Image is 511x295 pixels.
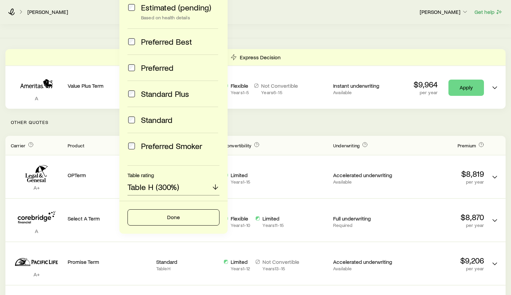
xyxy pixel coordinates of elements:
[5,49,506,109] div: Term quotes
[11,271,62,278] p: A+
[156,266,218,271] p: Table H
[401,212,484,222] p: $8,870
[68,143,84,148] span: Product
[261,82,298,89] p: Not Convertible
[333,266,395,271] p: Available
[68,172,151,178] p: OPTerm
[231,223,250,228] p: Years 1 - 10
[231,179,250,185] p: Years 1 - 15
[261,90,298,95] p: Years 6 - 15
[141,3,211,12] span: Estimated (pending)
[474,8,503,16] button: Get help
[401,179,484,185] p: per year
[333,82,395,89] p: Instant underwriting
[11,184,62,191] p: A+
[231,90,249,95] p: Years 1 - 5
[458,143,476,148] span: Premium
[401,223,484,228] p: per year
[333,258,395,265] p: Accelerated underwriting
[414,90,438,95] p: per year
[333,172,395,178] p: Accelerated underwriting
[156,258,218,265] p: Standard
[128,4,135,11] input: Estimated (pending)
[419,8,469,16] button: [PERSON_NAME]
[231,266,250,271] p: Years 1 - 12
[262,258,299,265] p: Not Convertible
[231,82,249,89] p: Flexible
[333,90,395,95] p: Available
[231,172,250,178] p: Limited
[262,266,299,271] p: Years 13 - 15
[262,223,284,228] p: Years 11 - 15
[11,228,62,234] p: A
[231,258,250,265] p: Limited
[333,143,359,148] span: Underwriting
[231,215,250,222] p: Flexible
[401,266,484,271] p: per year
[68,82,151,89] p: Value Plus Term
[333,223,395,228] p: Required
[11,95,62,102] p: A
[240,54,281,61] p: Express Decision
[11,143,25,148] span: Carrier
[448,80,484,96] a: Apply
[68,215,151,222] p: Select A Term
[5,109,506,136] p: Other Quotes
[420,8,468,15] p: [PERSON_NAME]
[333,215,395,222] p: Full underwriting
[224,143,251,148] span: Convertibility
[401,169,484,178] p: $8,819
[414,80,438,89] p: $9,964
[68,258,151,265] p: Promise Term
[262,215,284,222] p: Limited
[333,179,395,185] p: Available
[401,256,484,265] p: $9,206
[27,9,68,15] a: [PERSON_NAME]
